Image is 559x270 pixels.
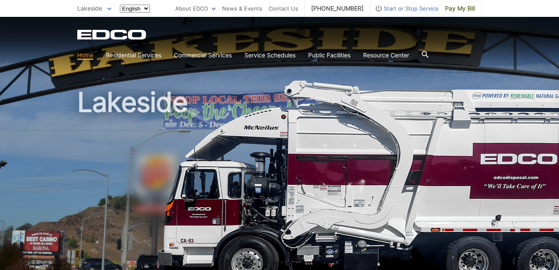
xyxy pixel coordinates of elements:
a: Public Facilities [308,51,350,60]
a: Contact Us [269,4,298,13]
span: Pay My Bill [445,4,475,13]
a: About EDCO [175,4,216,13]
a: Home [77,51,93,60]
select: Select a language [120,5,150,13]
a: Commercial Services [174,51,232,60]
a: Service Schedules [244,51,296,60]
a: Resource Center [363,51,409,60]
span: Lakeside [77,5,102,12]
a: EDCD logo. Return to the homepage. [77,30,147,40]
a: Residential Services [106,51,161,60]
a: News & Events [222,4,262,13]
